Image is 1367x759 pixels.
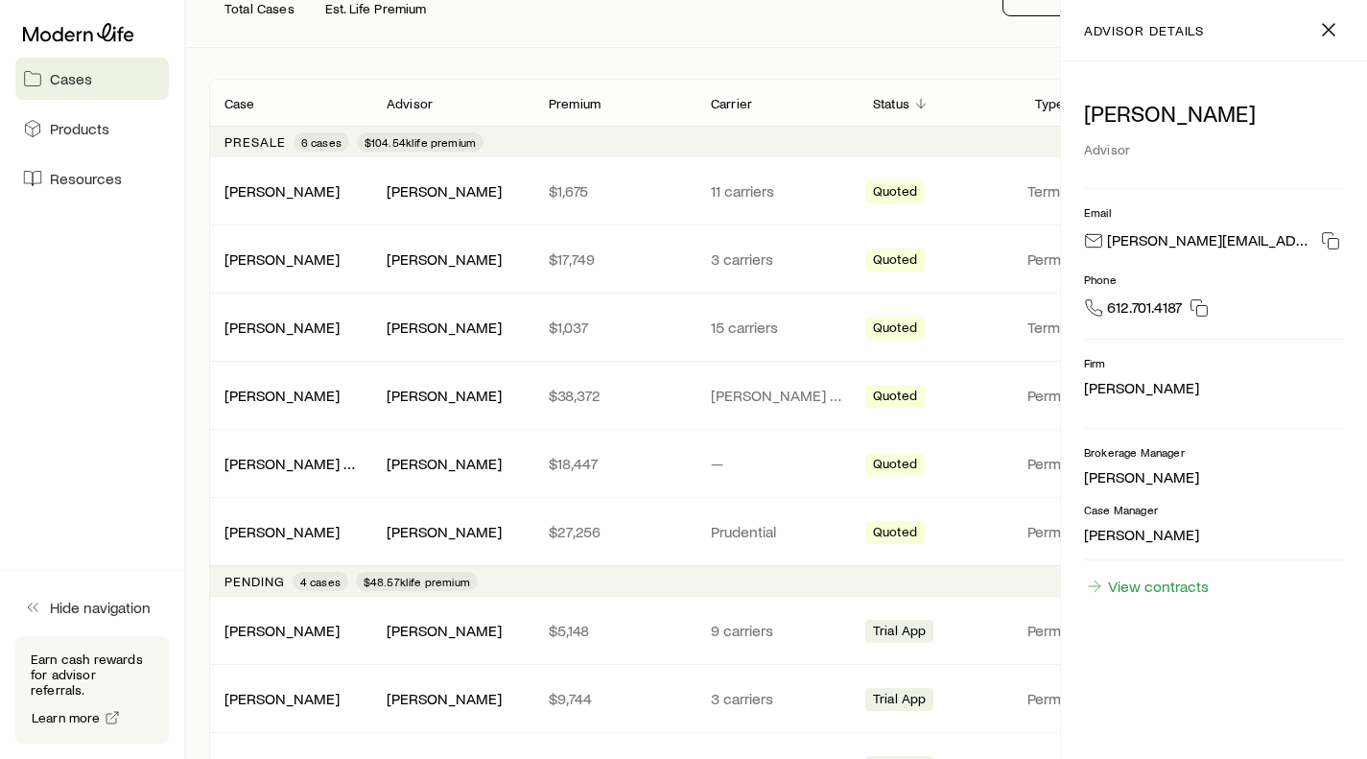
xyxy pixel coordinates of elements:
[549,386,680,405] p: $38,372
[31,652,153,698] p: Earn cash rewards for advisor referrals.
[224,181,340,202] div: [PERSON_NAME]
[549,689,680,708] p: $9,744
[549,96,601,111] p: Premium
[873,96,909,111] p: Status
[1084,525,1344,544] p: [PERSON_NAME]
[1084,502,1344,517] p: Case Manager
[711,522,842,541] p: Prudential
[224,96,255,111] p: Case
[224,574,285,589] p: Pending
[1027,386,1174,405] p: Permanent life
[1027,689,1174,708] p: Permanent life
[224,249,340,268] a: [PERSON_NAME]
[224,386,340,404] a: [PERSON_NAME]
[711,96,752,111] p: Carrier
[224,621,340,641] div: [PERSON_NAME]
[873,456,917,476] span: Quoted
[387,386,502,406] div: [PERSON_NAME]
[387,522,502,542] div: [PERSON_NAME]
[1107,230,1313,256] p: [PERSON_NAME][EMAIL_ADDRESS][DOMAIN_NAME]
[549,621,680,640] p: $5,148
[1084,23,1204,38] p: advisor details
[711,386,842,405] p: [PERSON_NAME] [PERSON_NAME]
[387,181,502,202] div: [PERSON_NAME]
[549,522,680,541] p: $27,256
[15,586,169,629] button: Hide navigation
[873,388,917,408] span: Quoted
[873,320,917,340] span: Quoted
[224,181,340,200] a: [PERSON_NAME]
[711,689,842,708] p: 3 carriers
[1027,181,1174,201] p: Term life
[387,689,502,709] div: [PERSON_NAME]
[1107,297,1182,323] span: 612.701.4187
[32,711,101,724] span: Learn more
[224,318,340,338] div: [PERSON_NAME]
[15,636,169,744] div: Earn cash rewards for advisor referrals.Learn more
[364,574,470,589] span: $48.57k life premium
[1084,378,1344,397] p: [PERSON_NAME]
[387,249,502,270] div: [PERSON_NAME]
[549,181,680,201] p: $1,675
[873,524,917,544] span: Quoted
[300,574,341,589] span: 4 cases
[873,183,917,203] span: Quoted
[873,623,926,643] span: Trial App
[1084,444,1344,460] p: Brokerage Manager
[224,689,340,707] a: [PERSON_NAME]
[1027,318,1174,337] p: Term life
[50,598,151,617] span: Hide navigation
[387,318,502,338] div: [PERSON_NAME]
[711,621,842,640] p: 9 carriers
[224,621,340,639] a: [PERSON_NAME]
[1027,454,1174,473] p: Permanent life
[224,454,357,472] a: [PERSON_NAME] +1
[711,318,842,337] p: 15 carriers
[224,134,286,150] p: Presale
[711,181,842,201] p: 11 carriers
[549,249,680,269] p: $17,749
[1084,100,1344,127] p: [PERSON_NAME]
[224,522,340,540] a: [PERSON_NAME]
[1027,621,1174,640] p: Permanent life
[549,318,680,337] p: $1,037
[1035,96,1065,111] p: Type
[1084,204,1344,220] p: Email
[387,621,502,641] div: [PERSON_NAME]
[15,58,169,100] a: Cases
[387,96,433,111] p: Advisor
[15,107,169,150] a: Products
[711,454,842,473] p: —
[1084,355,1344,370] p: Firm
[50,119,109,138] span: Products
[224,689,340,709] div: [PERSON_NAME]
[1084,134,1344,165] div: Advisor
[711,249,842,269] p: 3 carriers
[1084,467,1344,486] p: [PERSON_NAME]
[50,69,92,88] span: Cases
[325,1,427,16] p: Est. Life Premium
[873,691,926,711] span: Trial App
[15,157,169,200] a: Resources
[224,318,340,336] a: [PERSON_NAME]
[301,134,342,150] span: 6 cases
[224,522,340,542] div: [PERSON_NAME]
[224,454,356,474] div: [PERSON_NAME] +1
[224,386,340,406] div: [PERSON_NAME]
[549,454,680,473] p: $18,447
[387,454,502,474] div: [PERSON_NAME]
[1084,576,1210,597] a: View contracts
[873,251,917,272] span: Quoted
[1084,272,1344,287] p: Phone
[50,169,122,188] span: Resources
[1027,522,1174,541] p: Permanent life
[1027,249,1174,269] p: Permanent life, Term life
[224,1,295,16] p: Total Cases
[365,134,476,150] span: $104.54k life premium
[224,249,340,270] div: [PERSON_NAME]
